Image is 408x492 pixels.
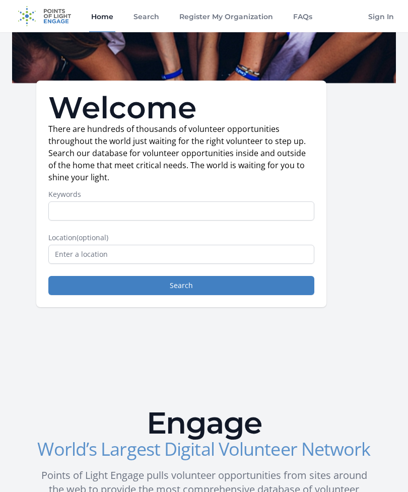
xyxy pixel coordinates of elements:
[35,408,373,438] h2: Engage
[77,233,108,242] span: (optional)
[35,440,373,458] h3: World’s Largest Digital Volunteer Network
[48,276,314,295] button: Search
[48,93,314,123] h1: Welcome
[48,245,314,264] input: Enter a location
[48,233,314,243] label: Location
[48,189,314,199] label: Keywords
[48,123,314,183] p: There are hundreds of thousands of volunteer opportunities throughout the world just waiting for ...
